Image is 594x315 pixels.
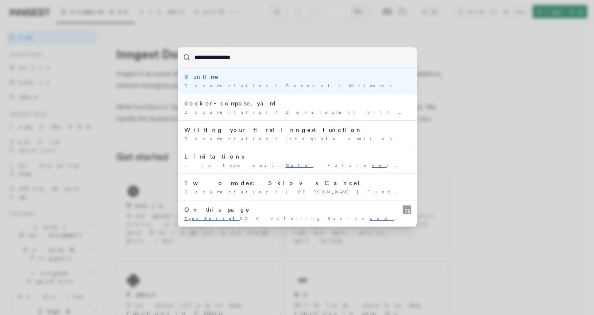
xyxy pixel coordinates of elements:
[349,83,472,88] span: Minimum requirements
[184,83,272,88] span: Documentation
[184,136,272,141] span: Documentation
[275,136,282,141] span: /
[370,216,404,221] mark: code
[184,73,410,81] div: Runtime
[184,152,410,161] div: Limitations
[184,99,410,107] div: docker-compose.yaml
[184,110,272,115] span: Documentation
[286,83,335,88] span: Connect
[184,215,410,222] div: SDK Installing Source Supported rsions Official libraries …
[275,189,282,194] span: /
[338,83,345,88] span: /
[286,110,442,115] span: Development with Docker
[275,110,282,115] span: /
[184,126,410,134] div: Writing your first Inngest function
[184,179,410,187] div: Two modes: Skip vs Cancel
[372,163,387,168] mark: ve
[275,83,282,88] span: /
[184,162,410,168] div: … to type cast. : Future rsion of the SDK …
[184,205,410,214] div: On this page
[286,163,313,168] mark: Note
[286,136,566,141] span: Integrate email events with Resend webhooks
[184,216,240,221] mark: TypeScript
[184,189,272,194] span: Documentation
